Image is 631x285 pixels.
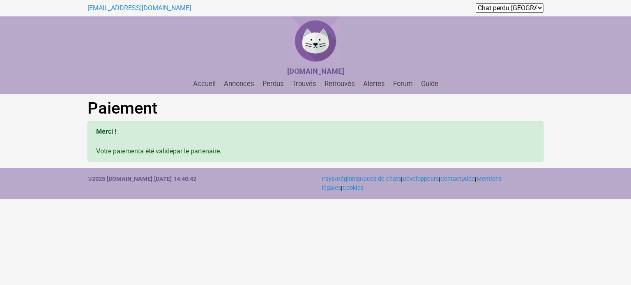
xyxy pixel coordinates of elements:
[390,80,416,88] a: Forum
[418,80,442,88] a: Guide
[96,128,116,135] b: Merci !
[259,80,287,88] a: Perdus
[289,80,320,88] a: Trouvés
[291,16,340,66] img: Chat Perdu France
[88,4,191,12] a: [EMAIL_ADDRESS][DOMAIN_NAME]
[140,147,173,155] u: a été validé
[360,80,388,88] a: Alertes
[440,176,461,182] a: Contact
[287,68,344,75] a: [DOMAIN_NAME]
[403,176,439,182] a: Développeurs
[287,67,344,75] strong: [DOMAIN_NAME]
[315,175,550,192] div: | | | | | |
[322,176,358,182] a: Pays/Régions
[321,80,358,88] a: Retrouvés
[221,80,258,88] a: Annonces
[88,176,196,182] strong: ©2025 [DOMAIN_NAME] [DATE] 14:40:42
[322,176,502,192] a: Mentions légales
[88,121,543,162] div: Votre paiement par le partenaire.
[360,176,401,182] a: Races de chats
[88,98,543,118] h1: Paiement
[190,80,219,88] a: Accueil
[343,185,364,192] a: Cookies
[463,176,475,182] a: Aide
